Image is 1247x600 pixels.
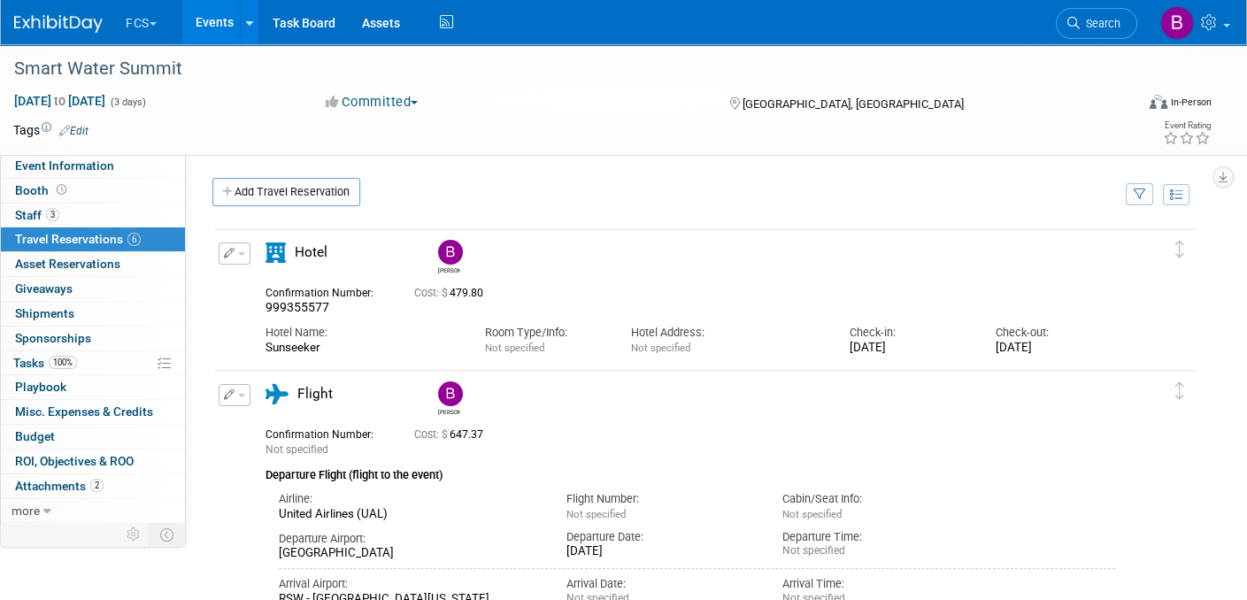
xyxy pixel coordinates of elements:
div: Beth Powell [434,240,465,274]
span: Not specified [566,508,626,520]
span: Staff [15,208,59,222]
div: Check-out: [996,325,1115,341]
span: Giveaways [15,281,73,296]
td: Toggle Event Tabs [150,523,186,546]
div: Smart Water Summit [8,53,1110,85]
span: Misc. Expenses & Credits [15,404,153,419]
div: Cabin/Seat Info: [782,491,972,507]
img: Beth Powell [438,381,463,406]
span: Flight [297,386,333,402]
img: ExhibitDay [14,15,103,33]
span: 479.80 [414,287,490,299]
span: Booth [15,183,70,197]
a: more [1,499,185,523]
span: Event Information [15,158,114,173]
div: Confirmation Number: [266,423,388,442]
div: Beth Powell [438,265,460,274]
a: Edit [59,125,89,137]
a: Shipments [1,302,185,326]
td: Tags [13,121,89,139]
span: Tasks [13,356,77,370]
div: Flight Number: [566,491,756,507]
div: [DATE] [566,544,756,559]
div: Not specified [782,544,972,558]
div: United Airlines (UAL) [279,507,540,522]
a: Add Travel Reservation [212,178,360,206]
div: Arrival Time: [782,576,972,592]
i: Click and drag to move item [1175,241,1184,258]
a: Search [1056,8,1137,39]
span: [DATE] [DATE] [13,93,106,109]
a: Sponsorships [1,327,185,350]
span: Hotel [295,244,327,260]
span: Search [1080,17,1120,30]
span: 6 [127,233,141,246]
button: Committed [319,93,425,112]
span: more [12,504,40,518]
a: Misc. Expenses & Credits [1,400,185,424]
div: In-Person [1170,96,1212,109]
div: [GEOGRAPHIC_DATA] [279,546,540,561]
span: [GEOGRAPHIC_DATA], [GEOGRAPHIC_DATA] [743,97,964,111]
span: Not specified [782,508,842,520]
div: Event Rating [1163,121,1211,130]
div: Event Format [1034,92,1212,119]
span: 647.37 [414,428,490,441]
div: Arrival Date: [566,576,756,592]
div: Check-in: [850,325,969,341]
span: Budget [15,429,55,443]
span: Not specified [485,342,544,354]
span: Not specified [266,443,328,456]
img: Beth Powell [438,240,463,265]
div: Departure Date: [566,529,756,545]
i: Flight [266,384,289,404]
a: Booth [1,179,185,203]
td: Personalize Event Tab Strip [119,523,150,546]
div: Room Type/Info: [485,325,604,341]
span: Travel Reservations [15,232,141,246]
a: Playbook [1,375,185,399]
span: to [51,94,68,108]
span: Shipments [15,306,74,320]
a: Event Information [1,154,185,178]
a: Asset Reservations [1,252,185,276]
div: Arrival Airport: [279,576,540,592]
div: Beth Powell [438,406,460,416]
div: [DATE] [850,341,969,356]
div: Airline: [279,491,540,507]
div: [DATE] [996,341,1115,356]
div: Departure Time: [782,529,972,545]
a: Budget [1,425,185,449]
span: Not specified [631,342,690,354]
a: ROI, Objectives & ROO [1,450,185,473]
span: ROI, Objectives & ROO [15,454,134,468]
div: Confirmation Number: [266,281,388,300]
span: Asset Reservations [15,257,120,271]
div: Departure Flight (flight to the event) [266,458,1115,484]
a: Giveaways [1,277,185,301]
span: Attachments [15,479,104,493]
div: Sunseeker [266,341,458,356]
span: 100% [49,356,77,369]
a: Attachments2 [1,474,185,498]
div: Hotel Address: [631,325,824,341]
span: Playbook [15,380,66,394]
a: Staff3 [1,204,185,227]
img: Barb DeWyer [1160,6,1194,40]
span: Cost: $ [414,428,450,441]
img: Format-Inperson.png [1150,95,1167,109]
div: Beth Powell [434,381,465,416]
span: (3 days) [109,96,146,108]
i: Filter by Traveler [1134,189,1146,201]
span: 3 [46,208,59,221]
span: 999355577 [266,300,329,314]
a: Tasks100% [1,351,185,375]
span: Sponsorships [15,331,91,345]
i: Click and drag to move item [1175,382,1184,400]
a: Travel Reservations6 [1,227,185,251]
div: Departure Airport: [279,531,540,547]
span: 2 [90,479,104,492]
span: Cost: $ [414,287,450,299]
div: Hotel Name: [266,325,458,341]
i: Hotel [266,242,286,263]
